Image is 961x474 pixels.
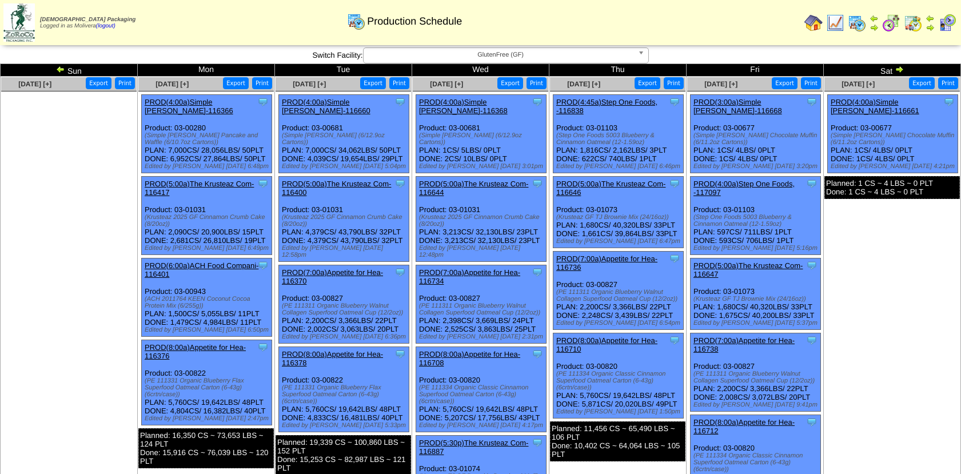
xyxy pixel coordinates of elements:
div: Edited by [PERSON_NAME] [DATE] 2:47pm [145,415,272,422]
div: Edited by [PERSON_NAME] [DATE] 9:41pm [693,401,820,408]
img: Tooltip [257,341,269,353]
button: Export [909,77,935,89]
div: Product: 03-00827 PLAN: 2,200CS / 3,366LBS / 22PLT DONE: 2,008CS / 3,072LBS / 20PLT [691,333,821,412]
div: Product: 03-01031 PLAN: 2,090CS / 20,900LBS / 15PLT DONE: 2,681CS / 26,810LBS / 19PLT [142,177,272,255]
a: PROD(7:00a)Appetite for Hea-116734 [419,268,520,285]
button: Export [223,77,249,89]
button: Print [527,77,547,89]
img: calendarinout.gif [904,14,922,32]
div: (PE 111331 Organic Blueberry Flax Superfood Oatmeal Carton (6-43g)(6crtn/case)) [282,384,409,405]
button: Print [252,77,272,89]
img: Tooltip [394,96,406,107]
span: [DATE] [+] [18,80,51,88]
button: Print [115,77,135,89]
a: PROD(4:00a)Simple [PERSON_NAME]-116661 [831,98,919,115]
img: arrowright.gif [870,23,879,32]
span: [DATE] [+] [293,80,326,88]
a: PROD(8:00a)Appetite for Hea-116710 [556,336,657,353]
img: Tooltip [394,266,406,278]
div: Product: 03-00681 PLAN: 7,000CS / 34,062LBS / 50PLT DONE: 4,039CS / 19,654LBS / 29PLT [279,95,409,173]
div: (PE 111331 Organic Blueberry Flax Superfood Oatmeal Carton (6-43g)(6crtn/case)) [145,377,272,398]
div: Product: 03-01103 PLAN: 597CS / 711LBS / 1PLT DONE: 593CS / 706LBS / 1PLT [691,177,821,255]
span: Production Schedule [367,15,462,27]
a: PROD(5:00a)The Krusteaz Com-116417 [145,180,254,197]
div: Edited by [PERSON_NAME] [DATE] 5:16pm [693,245,820,252]
a: [DATE] [+] [704,80,737,88]
img: Tooltip [394,348,406,360]
div: (ACH 2011764 KEEN Coconut Cocoa Protein Mix (6/255g)) [145,296,272,309]
img: line_graph.gif [826,14,844,32]
img: Tooltip [806,96,818,107]
div: (Krusteaz GF TJ Brownie Mix (24/16oz)) [693,296,820,302]
a: PROD(7:00a)Appetite for Hea-116736 [556,254,657,272]
div: Edited by [PERSON_NAME] [DATE] 12:48pm [419,245,546,258]
img: Tooltip [669,178,680,189]
img: calendarcustomer.gif [938,14,956,32]
div: (PE 111311 Organic Blueberry Walnut Collagen Superfood Oatmeal Cup (12/2oz)) [282,302,409,316]
td: Fri [687,64,824,77]
div: Planned: 1 CS ~ 4 LBS ~ 0 PLT Done: 1 CS ~ 4 LBS ~ 0 PLT [824,176,960,199]
div: (PE 111311 Organic Blueberry Walnut Collagen Superfood Oatmeal Cup (12/2oz)) [693,371,820,384]
button: Print [664,77,684,89]
div: Edited by [PERSON_NAME] [DATE] 4:17pm [419,422,546,429]
a: PROD(6:00a)ACH Food Compani-116401 [145,261,258,278]
a: PROD(7:00a)Appetite for Hea-116738 [693,336,795,353]
div: Edited by [PERSON_NAME] [DATE] 1:50pm [556,408,683,415]
div: (PE 111311 Organic Blueberry Walnut Collagen Superfood Oatmeal Cup (12/2oz)) [419,302,546,316]
div: Product: 03-01073 PLAN: 1,680CS / 40,320LBS / 33PLT DONE: 1,661CS / 39,864LBS / 33PLT [553,177,684,248]
div: (PE 111334 Organic Classic Cinnamon Superfood Oatmeal Carton (6-43g)(6crtn/case)) [693,452,820,473]
a: PROD(5:00a)The Krusteaz Com-116646 [556,180,665,197]
a: PROD(4:00a)Step One Foods, -117097 [693,180,795,197]
img: Tooltip [257,178,269,189]
td: Tue [275,64,412,77]
img: calendarblend.gif [882,14,900,32]
div: Edited by [PERSON_NAME] [DATE] 6:47pm [556,238,683,245]
div: Edited by [PERSON_NAME] [DATE] 2:31pm [419,333,546,340]
div: Product: 03-01073 PLAN: 1,680CS / 40,320LBS / 33PLT DONE: 1,675CS / 40,200LBS / 33PLT [691,258,821,330]
div: (Simple [PERSON_NAME] Chocolate Muffin (6/11.2oz Cartons)) [831,132,958,146]
a: [DATE] [+] [567,80,600,88]
div: Product: 03-00820 PLAN: 5,760CS / 19,642LBS / 48PLT DONE: 5,871CS / 20,020LBS / 49PLT [553,333,684,419]
div: Product: 03-00827 PLAN: 2,200CS / 3,366LBS / 22PLT DONE: 2,248CS / 3,439LBS / 22PLT [553,252,684,330]
div: Planned: 16,350 CS ~ 73,653 LBS ~ 124 PLT Done: 15,916 CS ~ 76,039 LBS ~ 120 PLT [138,428,274,468]
img: zoroco-logo-small.webp [3,3,35,42]
img: Tooltip [806,260,818,271]
a: PROD(4:00a)Simple [PERSON_NAME]-116368 [419,98,508,115]
div: Edited by [PERSON_NAME] [DATE] 6:49pm [145,245,272,252]
div: Product: 03-00943 PLAN: 1,500CS / 5,055LBS / 11PLT DONE: 1,479CS / 4,984LBS / 11PLT [142,258,272,337]
img: arrowright.gif [926,23,935,32]
div: (Step One Foods 5003 Blueberry & Cinnamon Oatmeal (12-1.59oz) [556,132,683,146]
img: arrowright.gif [895,65,904,74]
span: Logged in as Molivera [40,17,135,29]
td: Sun [1,64,138,77]
img: Tooltip [669,96,680,107]
a: PROD(4:00a)Simple [PERSON_NAME]-116366 [145,98,233,115]
div: Product: 03-00827 PLAN: 2,200CS / 3,366LBS / 22PLT DONE: 2,002CS / 3,063LBS / 20PLT [279,265,409,344]
div: Edited by [PERSON_NAME] [DATE] 5:04pm [282,163,409,170]
div: Product: 03-00820 PLAN: 5,760CS / 19,642LBS / 48PLT DONE: 5,207CS / 17,756LBS / 43PLT [416,347,547,432]
div: Product: 03-01103 PLAN: 1,816CS / 2,162LBS / 3PLT DONE: 622CS / 740LBS / 1PLT [553,95,684,173]
div: Product: 03-01031 PLAN: 3,213CS / 32,130LBS / 23PLT DONE: 3,213CS / 32,130LBS / 23PLT [416,177,547,262]
div: Edited by [PERSON_NAME] [DATE] 6:50pm [145,326,272,333]
img: calendarprod.gif [347,12,365,30]
img: Tooltip [532,348,543,360]
div: Product: 03-00827 PLAN: 2,398CS / 3,669LBS / 24PLT DONE: 2,525CS / 3,863LBS / 25PLT [416,265,547,344]
div: Edited by [PERSON_NAME] [DATE] 3:20pm [693,163,820,170]
button: Export [772,77,797,89]
a: (logout) [96,23,115,29]
img: Tooltip [532,266,543,278]
div: Product: 03-00677 PLAN: 1CS / 4LBS / 0PLT DONE: 1CS / 4LBS / 0PLT [691,95,821,173]
img: Tooltip [806,178,818,189]
img: Tooltip [943,96,955,107]
img: Tooltip [806,334,818,346]
div: Edited by [PERSON_NAME] [DATE] 6:54pm [556,320,683,326]
div: (Step One Foods 5003 Blueberry & Cinnamon Oatmeal (12-1.59oz) [693,214,820,228]
img: Tooltip [532,437,543,448]
img: Tooltip [532,96,543,107]
div: Product: 03-00822 PLAN: 5,760CS / 19,642LBS / 48PLT DONE: 4,804CS / 16,382LBS / 40PLT [142,340,272,425]
div: (Simple [PERSON_NAME] (6/12.9oz Cartons)) [282,132,409,146]
img: Tooltip [532,178,543,189]
button: Print [389,77,409,89]
img: Tooltip [257,260,269,271]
